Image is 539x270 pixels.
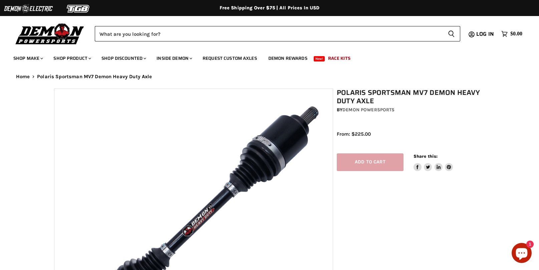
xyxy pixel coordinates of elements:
h1: Polaris Sportsman MV7 Demon Heavy Duty Axle [337,89,489,105]
nav: Breadcrumbs [3,74,537,80]
a: Race Kits [323,51,355,65]
inbox-online-store-chat: Shopify online store chat [510,243,534,265]
img: Demon Powersports [13,22,86,45]
aside: Share this: [414,153,453,171]
span: $0.00 [510,31,522,37]
div: Free Shipping Over $75 | All Prices In USD [3,5,537,11]
span: New! [314,56,325,61]
a: Inside Demon [152,51,196,65]
img: TGB Logo 2 [53,2,103,15]
span: Log in [476,30,494,38]
ul: Main menu [8,49,521,65]
a: Request Custom Axles [198,51,262,65]
a: Home [16,74,30,80]
input: Search [95,26,443,41]
button: Search [443,26,460,41]
span: From: $225.00 [337,131,371,137]
a: Shop Product [48,51,95,65]
a: Demon Rewards [263,51,312,65]
a: $0.00 [498,29,526,39]
form: Product [95,26,460,41]
span: Share this: [414,154,438,159]
a: Demon Powersports [342,107,394,113]
a: Shop Make [8,51,47,65]
a: Log in [473,31,498,37]
span: Polaris Sportsman MV7 Demon Heavy Duty Axle [37,74,152,80]
div: by [337,106,489,114]
img: Demon Electric Logo 2 [3,2,53,15]
a: Shop Discounted [96,51,150,65]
